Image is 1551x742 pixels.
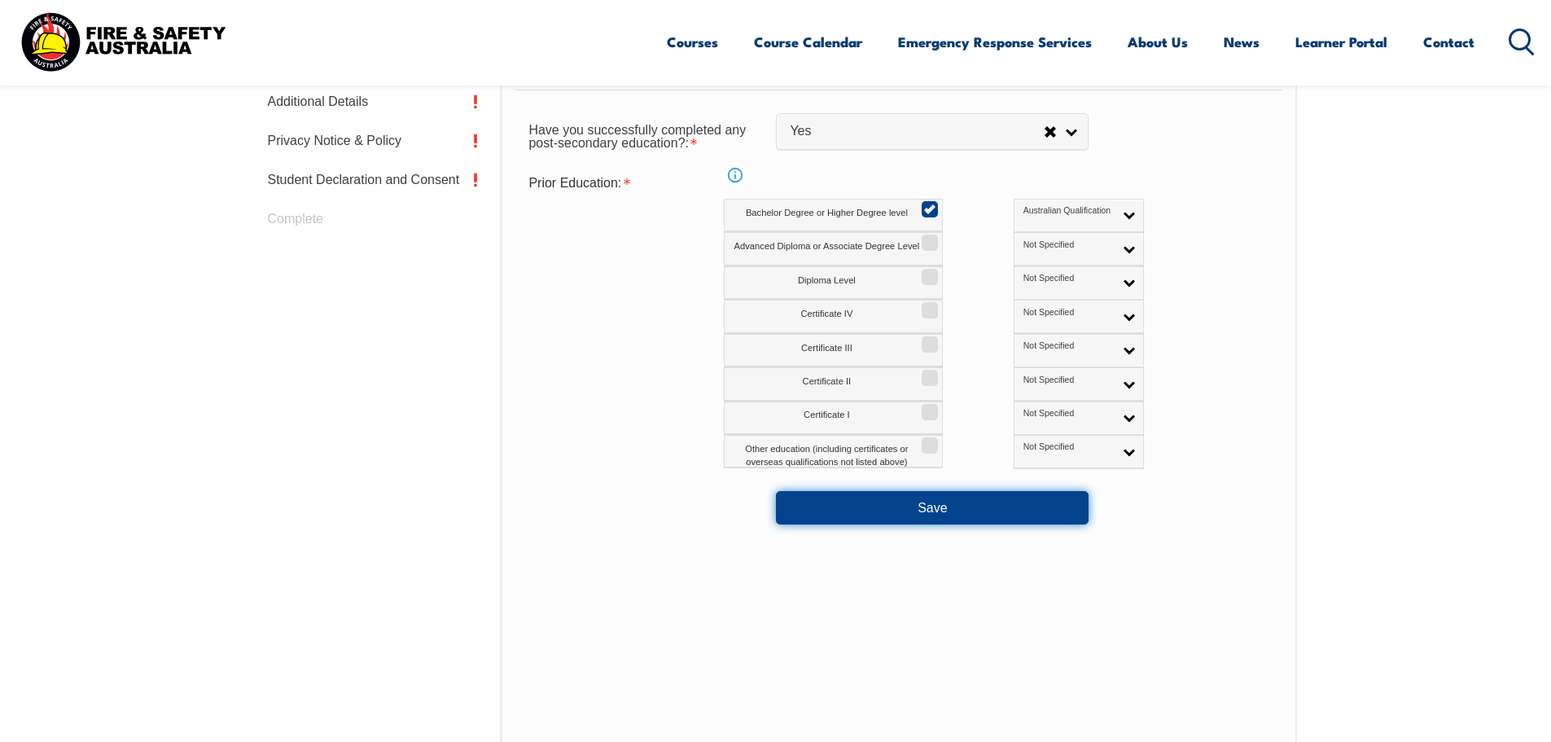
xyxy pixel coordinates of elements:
a: Learner Portal [1295,20,1387,64]
span: Not Specified [1023,408,1114,419]
span: Not Specified [1023,239,1114,251]
a: Course Calendar [754,20,862,64]
span: Australian Qualification [1023,205,1114,217]
label: Certificate II [724,367,943,401]
a: News [1224,20,1260,64]
a: Student Declaration and Consent [255,160,493,200]
span: Have you successfully completed any post-secondary education?: [528,123,746,150]
label: Diploma Level [724,266,943,300]
div: Prior Education is required. [515,168,776,199]
a: Additional Details [255,82,493,121]
a: Emergency Response Services [898,20,1092,64]
a: Contact [1423,20,1474,64]
a: About Us [1128,20,1188,64]
label: Certificate I [724,402,943,435]
a: Courses [667,20,718,64]
label: Certificate III [724,334,943,367]
span: Not Specified [1023,340,1114,352]
span: Not Specified [1023,273,1114,284]
label: Bachelor Degree or Higher Degree level [724,199,943,232]
a: Info [724,164,747,187]
a: Privacy Notice & Policy [255,121,493,160]
span: Yes [790,123,1044,140]
span: Not Specified [1023,307,1114,318]
label: Other education (including certificates or overseas qualifications not listed above) [724,435,943,468]
div: Have you successfully completed any post-secondary education? is required. [515,112,776,158]
button: Save [776,491,1089,524]
label: Certificate IV [724,300,943,333]
span: Not Specified [1023,441,1114,453]
span: Not Specified [1023,375,1114,386]
label: Advanced Diploma or Associate Degree Level [724,232,943,266]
